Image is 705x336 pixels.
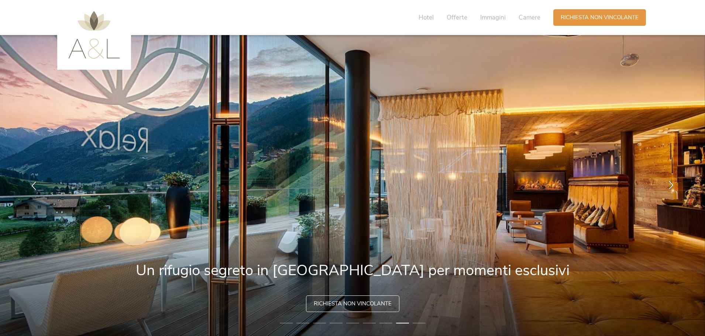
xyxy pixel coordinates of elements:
img: AMONTI & LUNARIS Wellnessresort [68,11,120,59]
span: Richiesta non vincolante [561,14,639,21]
span: Offerte [447,13,467,22]
span: Immagini [480,13,506,22]
span: Richiesta non vincolante [314,300,392,308]
span: Camere [519,13,540,22]
span: Hotel [419,13,434,22]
